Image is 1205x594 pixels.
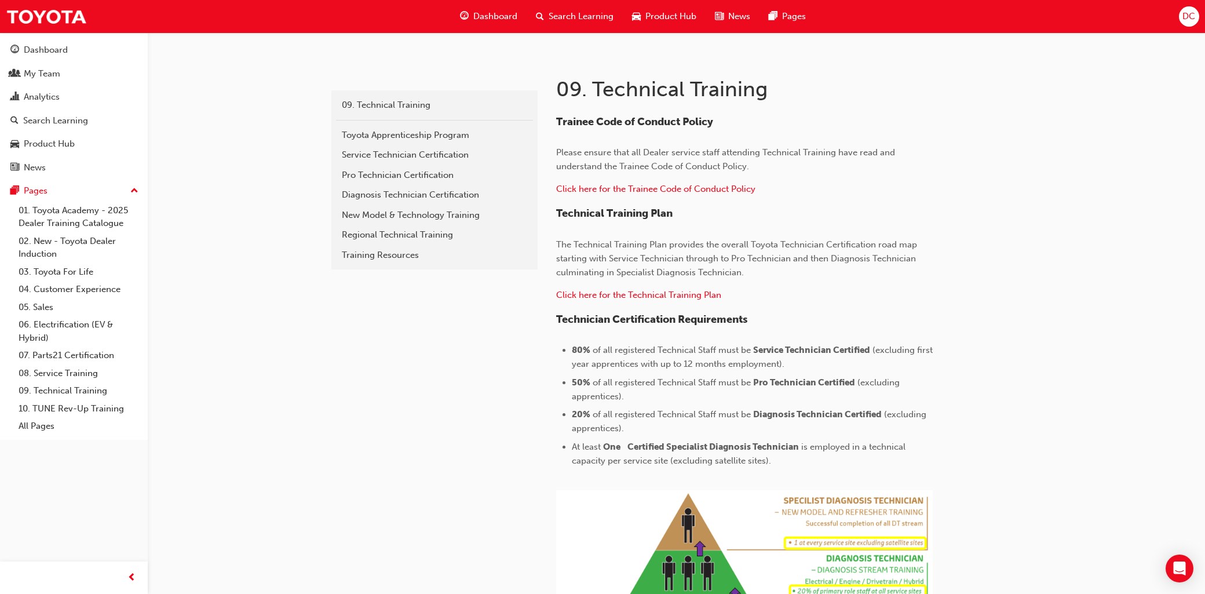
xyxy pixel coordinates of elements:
[715,9,724,24] span: news-icon
[556,290,721,300] a: ​Click here for the Technical Training Plan
[14,347,143,365] a: 07. Parts21 Certification
[24,90,60,104] div: Analytics
[1179,6,1199,27] button: DC
[5,39,143,61] a: Dashboard
[556,290,721,300] span: Click here for the Technical Training Plan
[14,298,143,316] a: 05. Sales
[24,43,68,57] div: Dashboard
[23,114,88,127] div: Search Learning
[342,169,527,182] div: Pro Technician Certification
[632,9,641,24] span: car-icon
[14,202,143,232] a: 01. Toyota Academy - 2025 Dealer Training Catalogue
[556,239,919,278] span: The Technical Training Plan provides the overall Toyota Technician Certification road map startin...
[24,67,60,81] div: My Team
[24,161,46,174] div: News
[572,345,590,355] span: 80%
[342,99,527,112] div: 09. Technical Training
[5,110,143,132] a: Search Learning
[593,377,751,388] span: of all registered Technical Staff must be
[556,147,897,172] span: Please ensure that all Dealer service staff attending Technical Training have read and understand...
[549,10,614,23] span: Search Learning
[753,345,870,355] span: Service Technician Certified
[556,184,755,194] a: Click here for the Trainee Code of Conduct Policy
[5,86,143,108] a: Analytics
[5,133,143,155] a: Product Hub
[336,205,533,225] a: New Model & Technology Training
[572,377,902,402] span: (excluding apprentices).
[336,245,533,265] a: Training Resources
[14,263,143,281] a: 03. Toyota For Life
[769,9,777,24] span: pages-icon
[14,417,143,435] a: All Pages
[728,10,750,23] span: News
[556,76,936,102] h1: 09. Technical Training
[1166,555,1193,582] div: Open Intercom Messenger
[24,137,75,151] div: Product Hub
[706,5,759,28] a: news-iconNews
[753,377,855,388] span: Pro Technician Certified
[14,280,143,298] a: 04. Customer Experience
[342,209,527,222] div: New Model & Technology Training
[14,400,143,418] a: 10. TUNE Rev-Up Training
[14,382,143,400] a: 09. Technical Training
[14,316,143,347] a: 06. Electrification (EV & Hybrid)
[627,442,799,452] span: Certified Specialist Diagnosis Technician
[336,95,533,115] a: 09. Technical Training
[572,442,908,466] span: is employed in a technical capacity per service site (excluding satellite sites).
[623,5,706,28] a: car-iconProduct Hub
[782,10,806,23] span: Pages
[14,365,143,382] a: 08. Service Training
[14,232,143,263] a: 02. New - Toyota Dealer Induction
[593,409,751,420] span: of all registered Technical Staff must be
[342,148,527,162] div: Service Technician Certification
[536,9,544,24] span: search-icon
[5,37,143,180] button: DashboardMy TeamAnalyticsSearch LearningProduct HubNews
[593,345,751,355] span: of all registered Technical Staff must be
[5,180,143,202] button: Pages
[10,186,19,196] span: pages-icon
[451,5,527,28] a: guage-iconDashboard
[572,409,590,420] span: 20%
[10,116,19,126] span: search-icon
[10,163,19,173] span: news-icon
[10,139,19,150] span: car-icon
[336,145,533,165] a: Service Technician Certification
[336,125,533,145] a: Toyota Apprenticeship Program
[342,188,527,202] div: Diagnosis Technician Certification
[342,249,527,262] div: Training Resources
[759,5,815,28] a: pages-iconPages
[336,225,533,245] a: Regional Technical Training
[753,409,882,420] span: Diagnosis Technician Certified
[5,157,143,178] a: News
[10,45,19,56] span: guage-icon
[127,571,136,585] span: prev-icon
[336,185,533,205] a: Diagnosis Technician Certification
[645,10,696,23] span: Product Hub
[527,5,623,28] a: search-iconSearch Learning
[5,63,143,85] a: My Team
[460,9,469,24] span: guage-icon
[603,442,620,452] span: One
[24,184,48,198] div: Pages
[6,3,87,30] img: Trak
[556,313,747,326] span: Technician Certification Requirements
[556,115,713,128] span: Trainee Code of Conduct Policy
[10,92,19,103] span: chart-icon
[572,442,601,452] span: At least
[130,184,138,199] span: up-icon
[556,207,673,220] span: Technical Training Plan
[572,377,590,388] span: 50%
[342,228,527,242] div: Regional Technical Training
[1182,10,1195,23] span: DC
[473,10,517,23] span: Dashboard
[342,129,527,142] div: Toyota Apprenticeship Program
[336,165,533,185] a: Pro Technician Certification
[10,69,19,79] span: people-icon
